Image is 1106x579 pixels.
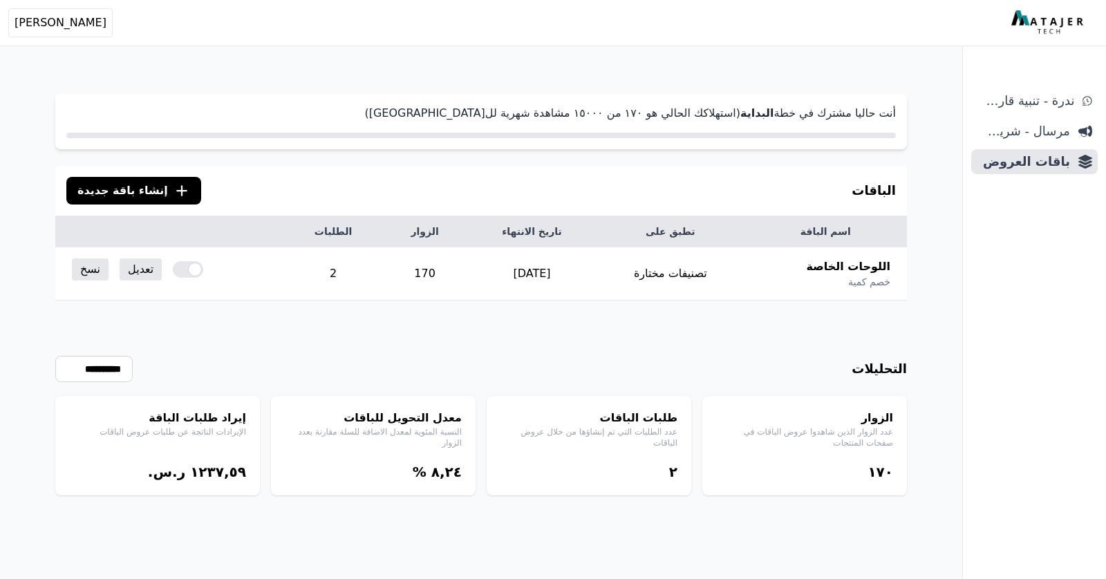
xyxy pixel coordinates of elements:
td: [DATE] [467,247,597,301]
h3: الباقات [852,181,896,200]
td: تصنيفات مختارة [597,247,744,301]
th: تاريخ الانتهاء [467,216,597,247]
td: 2 [284,247,382,301]
td: 170 [382,247,467,301]
p: عدد الزوار الذين شاهدوا عروض الباقات في صفحات المنتجات [716,426,893,448]
button: [PERSON_NAME] [8,8,113,37]
h4: إيراد طلبات الباقة [69,410,246,426]
span: مرسال - شريط دعاية [977,122,1070,141]
div: ١٧۰ [716,462,893,482]
bdi: ١٢۳٧,٥٩ [190,464,246,480]
div: ٢ [500,462,677,482]
a: نسخ [72,258,109,281]
a: تعديل [120,258,162,281]
p: عدد الطلبات التي تم إنشاؤها من خلال عروض الباقات [500,426,677,448]
strong: البداية [740,106,774,120]
h4: طلبات الباقات [500,410,677,426]
span: باقات العروض [977,152,1070,171]
span: إنشاء باقة جديدة [77,182,168,199]
th: اسم الباقة [744,216,907,247]
th: تطبق على [597,216,744,247]
span: خصم كمية [848,275,890,289]
th: الزوار [382,216,467,247]
h3: التحليلات [852,359,907,379]
span: ر.س. [148,464,185,480]
h4: معدل التحويل للباقات [285,410,462,426]
span: ندرة - تنبية قارب علي النفاذ [977,91,1074,111]
button: إنشاء باقة جديدة [66,177,201,205]
bdi: ٨,٢٤ [431,464,462,480]
h4: الزوار [716,410,893,426]
span: اللوحات الخاصة [807,258,890,275]
p: أنت حاليا مشترك في خطة (استهلاكك الحالي هو ١٧۰ من ١٥۰۰۰ مشاهدة شهرية لل[GEOGRAPHIC_DATA]) [66,105,896,122]
p: النسبة المئوية لمعدل الاضافة للسلة مقارنة بعدد الزوار [285,426,462,448]
span: % [413,464,427,480]
p: الإيرادات الناتجة عن طلبات عروض الباقات [69,426,246,437]
img: MatajerTech Logo [1011,10,1087,35]
th: الطلبات [284,216,382,247]
span: [PERSON_NAME] [15,15,106,31]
